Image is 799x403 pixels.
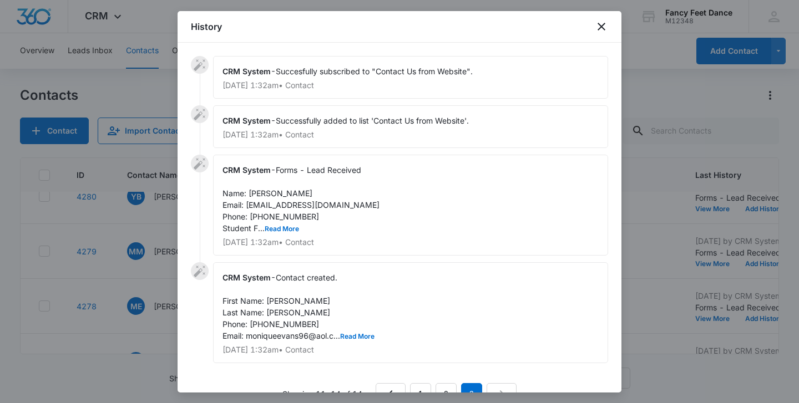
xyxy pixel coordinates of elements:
span: CRM System [222,67,271,76]
span: CRM System [222,165,271,175]
p: [DATE] 1:32am • Contact [222,131,599,139]
h1: History [191,20,222,33]
span: CRM System [222,273,271,282]
span: Contact created. First Name: [PERSON_NAME] Last Name: [PERSON_NAME] Phone: [PHONE_NUMBER] Email: ... [222,273,375,340]
span: Successfully added to list 'Contact Us from Website'. [276,116,469,125]
span: Forms - Lead Received Name: [PERSON_NAME] Email: [EMAIL_ADDRESS][DOMAIN_NAME] Phone: [PHONE_NUMBE... [222,165,380,233]
span: CRM System [222,116,271,125]
div: - [213,105,608,148]
p: Showing 11-14 of 14 [282,388,362,400]
span: Succesfully subscribed to "Contact Us from Website". [276,67,473,76]
button: Read More [340,333,375,340]
button: Read More [265,226,299,232]
div: - [213,155,608,256]
p: [DATE] 1:32am • Contact [222,81,599,89]
p: [DATE] 1:32am • Contact [222,346,599,354]
div: - [213,262,608,363]
div: - [213,56,608,99]
p: [DATE] 1:32am • Contact [222,238,599,246]
button: close [595,20,608,33]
